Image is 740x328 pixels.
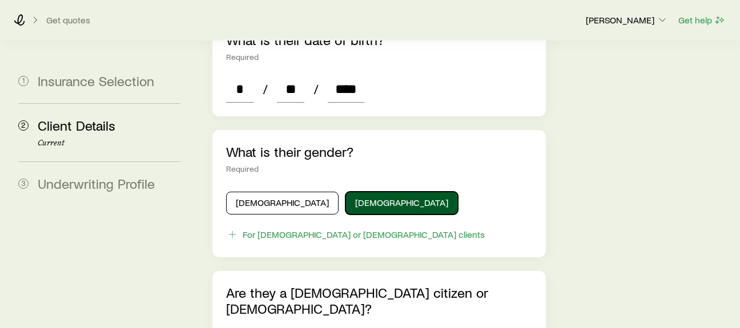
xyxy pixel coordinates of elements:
[243,229,485,240] div: For [DEMOGRAPHIC_DATA] or [DEMOGRAPHIC_DATA] clients
[226,164,532,173] div: Required
[38,139,180,148] p: Current
[678,14,726,27] button: Get help
[586,14,668,26] p: [PERSON_NAME]
[18,120,29,131] span: 2
[18,76,29,86] span: 1
[38,175,155,192] span: Underwriting Profile
[38,72,154,89] span: Insurance Selection
[226,192,339,214] button: [DEMOGRAPHIC_DATA]
[585,14,669,27] button: [PERSON_NAME]
[226,144,532,160] p: What is their gender?
[226,285,532,317] p: Are they a [DEMOGRAPHIC_DATA] citizen or [DEMOGRAPHIC_DATA]?
[38,117,115,133] span: Client Details
[226,228,485,241] button: For [DEMOGRAPHIC_DATA] or [DEMOGRAPHIC_DATA] clients
[345,192,458,214] button: [DEMOGRAPHIC_DATA]
[18,179,29,189] span: 3
[258,81,272,97] span: /
[309,81,323,97] span: /
[226,52,532,62] div: Required
[46,15,91,26] button: Get quotes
